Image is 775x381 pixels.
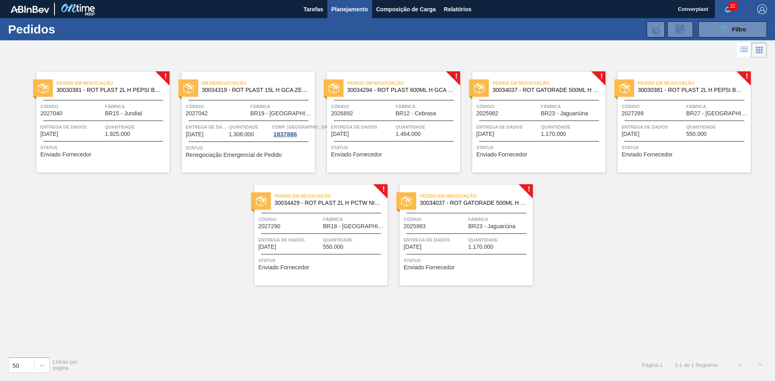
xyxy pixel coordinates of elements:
[642,362,658,368] font: Página
[404,264,455,271] font: Enviado Fornecedor
[730,3,735,9] font: 22
[331,131,349,137] span: 14/10/2025
[468,215,531,223] span: Fábrica
[686,131,707,137] font: 550.000
[186,102,248,110] span: Código
[186,110,208,117] font: 2027042
[492,87,599,93] span: 30034037 - ROT GATORADE 500ML H BERRY BLUE NIV25
[274,200,381,206] span: 30034429 - ROT PLAST 2L H PCTW NIV25
[622,110,644,117] span: 2027289
[476,145,493,150] font: Status
[647,21,665,37] div: Importar Negociações dos Pedidos
[274,194,331,198] font: Pedido em Negociação
[476,152,527,158] span: Enviado Fornecedor
[258,237,305,242] font: Entrega de dados
[272,125,334,129] font: Comp. [GEOGRAPHIC_DATA]
[396,123,458,131] span: Quantidade
[274,200,385,206] font: 30034429 - ROT PLAST 2L H PCTW NIV25
[186,146,203,150] font: Status
[686,123,749,131] span: Quantidade
[396,110,436,117] span: BR12 - Cebrasa
[541,131,566,137] font: 1.170.000
[492,87,646,93] font: 30034037 - ROT GATORADE 500ML H BERRY BLUE NIV25
[732,26,746,33] font: Filtro
[605,72,751,173] a: !statusPedido em Negociação30030381 - ROT PLAST 2L H PEPSI BLACK NIV24Código2027289FábricaBR27 - ...
[622,151,672,158] font: Enviado Fornecedor
[250,102,313,110] span: Fábrica
[622,125,668,129] font: Entrega de dados
[476,131,494,137] font: [DATE]
[105,131,130,137] font: 1.925.000
[331,145,348,150] font: Status
[40,131,58,137] font: [DATE]
[258,215,321,223] span: Código
[404,217,422,222] font: Código
[638,79,751,87] span: Pedido em Negociação
[186,110,208,117] span: 2027042
[256,196,266,206] img: status
[691,362,694,368] font: 1
[678,6,708,12] font: Converplast
[698,21,767,37] button: Filtro
[229,123,270,131] span: Quantidade
[492,81,549,85] font: Pedido em Negociação
[347,87,454,93] span: 30034294 - ROT PLAST 600ML H GCA S CLAIM NIV25
[730,355,750,375] button: <
[183,83,194,94] img: status
[396,131,421,137] font: 1.464.000
[105,123,168,131] span: Quantidade
[404,244,421,250] font: [DATE]
[57,87,187,93] font: 30030381 - ROT PLAST 2L H PEPSI BLACK NIV24
[57,87,163,93] span: 30030381 - ROT PLAST 2L H PEPSI BLACK NIV24
[53,359,78,371] font: Linhas por página
[250,110,313,117] span: BR19 - Nova Rio
[40,145,57,150] font: Status
[396,125,425,129] font: Quantidade
[476,131,494,137] span: 16/10/2025
[404,258,421,263] font: Status
[638,87,768,93] font: 30030381 - ROT PLAST 2L H PEPSI BLACK NIV24
[229,131,254,137] span: 1.308.000
[474,83,484,94] img: status
[347,81,404,85] font: Pedido em Negociação
[331,110,353,117] span: 2026892
[40,131,58,137] span: 08/10/2025
[347,79,460,87] span: Pedido em Negociação
[273,131,297,137] font: 1837886
[738,361,741,368] font: <
[258,217,276,222] font: Código
[57,81,113,85] font: Pedido em Negociação
[40,110,63,117] span: 2027040
[444,6,471,12] font: Relatórios
[468,223,515,229] span: BR23 - Jaguariúna
[750,355,770,375] button: >
[40,104,59,109] font: Código
[396,102,458,110] span: Fábrica
[105,110,142,117] font: BR15 - Jundiaí
[758,361,762,368] font: >
[667,21,693,37] div: Solicitação de Revisão de Pedidos
[331,152,382,158] span: Enviado Fornecedor
[250,110,328,117] font: BR19 - [GEOGRAPHIC_DATA]
[258,223,281,229] span: 2027290
[272,123,334,131] span: Comp. Carga
[476,123,539,131] span: Entrega de dados
[10,6,49,13] img: TNhmsLtSVTkK8tSr43FrP2fwEKptu5GPRR3wAAAABJRU5ErkJggg==
[186,104,204,109] font: Código
[376,6,436,12] font: Composição de Carga
[202,79,315,87] span: Em renegociação
[202,87,308,93] span: 30034319 - ROT PLAST 15L H GCA ZERO S CL NIV25
[24,72,170,173] a: !statusPedido em Negociação30030381 - ROT PLAST 2L H PEPSI BLACK NIV24Código2027040FábricaBR15 - ...
[258,264,309,271] span: Enviado Fornecedor
[323,244,344,250] font: 550.000
[492,79,605,87] span: Pedido em Negociação
[622,110,644,117] font: 2027289
[323,236,385,244] span: Quantidade
[476,104,494,109] font: Código
[468,223,515,229] font: BR23 - Jaguariúna
[404,264,455,271] span: Enviado Fornecedor
[541,123,603,131] span: Quantidade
